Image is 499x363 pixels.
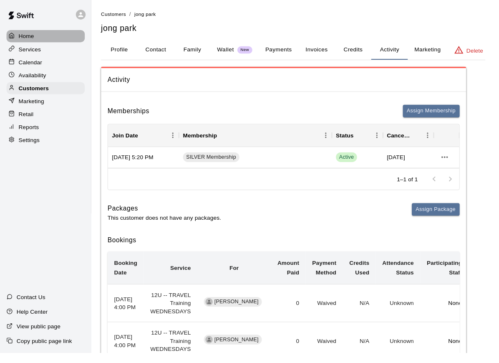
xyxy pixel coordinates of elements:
[133,10,135,19] li: /
[19,127,40,135] p: Reports
[223,47,241,56] p: Wallet
[398,157,417,166] span: [DATE]
[142,133,154,145] button: Sort
[7,71,87,84] a: Availability
[111,127,184,151] div: Join Date
[439,307,475,316] p: None
[111,77,473,88] span: Activity
[19,46,42,55] p: Services
[433,133,446,145] button: Menu
[141,41,179,61] button: Contact
[7,31,87,43] a: Home
[359,267,380,284] b: Credits Used
[414,108,473,121] button: Assign Membership
[19,86,50,95] p: Customers
[278,292,314,331] td: 0
[17,301,47,310] p: Contact Us
[398,127,422,151] div: Cancel Date
[188,158,246,166] span: SILVER Membership
[184,127,341,151] div: Membership
[148,292,203,331] td: 12U -- TRAVEL Training WEDNESDAYS
[223,133,235,145] button: Sort
[179,41,217,61] button: Family
[217,345,269,353] span: [PERSON_NAME]
[17,331,62,340] p: View public page
[7,111,87,124] a: Retail
[175,272,196,279] b: Service
[345,158,367,166] span: Active
[111,209,227,220] h6: Packages
[188,157,249,167] a: SILVER Membership
[211,307,219,314] div: Jason Park
[364,133,376,145] button: Sort
[408,180,430,188] p: 1–1 of 1
[423,209,473,222] button: Assign Package
[7,84,87,97] a: Customers
[480,48,497,56] p: Delete
[236,272,245,279] b: For
[314,292,352,331] td: Waived
[104,12,130,18] span: Customers
[19,113,35,122] p: Retail
[115,127,142,151] div: Join Date
[19,140,41,148] p: Settings
[19,33,35,41] p: Home
[111,109,154,120] h6: Memberships
[285,267,307,284] b: Amount Paid
[345,127,364,151] div: Status
[171,133,184,145] button: Menu
[19,60,43,68] p: Calendar
[321,267,345,284] b: Payment Method
[111,241,473,252] h6: Bookings
[138,12,160,18] span: jong park
[17,346,74,355] p: Copy public page link
[353,292,386,331] td: N/A
[341,127,394,151] div: Status
[422,133,433,145] button: Sort
[104,11,130,18] a: Customers
[345,157,367,167] span: Active
[7,98,87,110] a: Marketing
[450,155,464,169] button: more actions
[19,100,45,108] p: Marketing
[7,124,87,137] a: Reports
[439,346,475,355] p: None
[244,48,260,54] span: New
[419,41,460,61] button: Marketing
[381,133,394,145] button: Menu
[329,133,341,145] button: Menu
[211,345,219,353] div: Jason Park
[344,41,382,61] button: Credits
[394,127,446,151] div: Cancel Date
[111,220,227,228] p: This customer does not have any packages.
[188,127,223,151] div: Membership
[104,41,141,61] button: Profile
[17,316,49,325] p: Help Center
[217,307,269,315] span: [PERSON_NAME]
[7,44,87,57] a: Services
[382,41,419,61] button: Activity
[7,58,87,70] a: Calendar
[266,41,307,61] button: Payments
[439,267,475,284] b: Participating Staff
[111,292,148,331] th: [DATE] 4:00 PM
[393,267,426,284] b: Attendance Status
[117,267,141,284] b: Booking Date
[7,138,87,150] a: Settings
[386,292,432,331] td: Unknown
[307,41,344,61] button: Invoices
[111,151,184,173] div: [DATE] 5:20 PM
[19,73,48,81] p: Availability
